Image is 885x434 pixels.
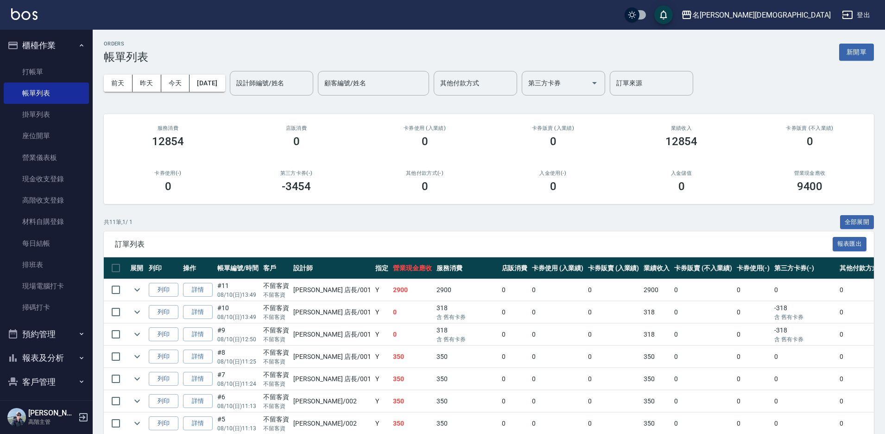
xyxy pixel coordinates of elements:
[215,279,261,301] td: #11
[291,301,373,323] td: [PERSON_NAME] 店長 /001
[183,283,213,297] a: 詳情
[4,190,89,211] a: 高階收支登錄
[149,350,178,364] button: 列印
[291,324,373,345] td: [PERSON_NAME] 店長 /001
[4,147,89,168] a: 營業儀表板
[391,390,434,412] td: 350
[373,301,391,323] td: Y
[586,324,642,345] td: 0
[217,357,259,366] p: 08/10 (日) 11:25
[217,424,259,433] p: 08/10 (日) 11:13
[500,125,606,131] h2: 卡券販賣 (入業績)
[499,324,530,345] td: 0
[550,135,556,148] h3: 0
[530,301,586,323] td: 0
[263,402,289,410] p: 不留客資
[165,180,171,193] h3: 0
[130,416,144,430] button: expand row
[243,170,349,176] h2: 第三方卡券(-)
[734,346,772,368] td: 0
[130,350,144,364] button: expand row
[293,135,300,148] h3: 0
[183,327,213,342] a: 詳情
[499,301,530,323] td: 0
[28,418,76,426] p: 高階主管
[149,283,178,297] button: 列印
[263,303,289,313] div: 不留客資
[263,291,289,299] p: 不留客資
[4,370,89,394] button: 客戶管理
[261,257,291,279] th: 客戶
[628,170,734,176] h2: 入金儲值
[530,257,586,279] th: 卡券使用 (入業績)
[550,180,556,193] h3: 0
[217,313,259,321] p: 08/10 (日) 13:49
[641,390,672,412] td: 350
[839,44,874,61] button: 新開單
[672,324,734,345] td: 0
[586,301,642,323] td: 0
[4,297,89,318] a: 掃碼打卡
[734,301,772,323] td: 0
[434,324,499,345] td: 318
[434,257,499,279] th: 服務消費
[587,76,602,90] button: Open
[183,305,213,319] a: 詳情
[434,390,499,412] td: 350
[4,104,89,125] a: 掛單列表
[130,394,144,408] button: expand row
[586,390,642,412] td: 0
[4,168,89,190] a: 現金收支登錄
[499,346,530,368] td: 0
[530,368,586,390] td: 0
[149,305,178,319] button: 列印
[263,325,289,335] div: 不留客資
[772,301,837,323] td: -318
[4,346,89,370] button: 報表及分析
[263,281,289,291] div: 不留客資
[500,170,606,176] h2: 入金使用(-)
[217,291,259,299] p: 08/10 (日) 13:49
[641,368,672,390] td: 350
[839,47,874,56] a: 新開單
[372,125,478,131] h2: 卡券使用 (入業績)
[263,357,289,366] p: 不留客資
[149,372,178,386] button: 列印
[373,390,391,412] td: Y
[772,279,837,301] td: 0
[11,8,38,20] img: Logo
[530,324,586,345] td: 0
[772,390,837,412] td: 0
[7,408,26,427] img: Person
[641,346,672,368] td: 350
[641,324,672,345] td: 318
[672,279,734,301] td: 0
[215,390,261,412] td: #6
[4,233,89,254] a: 每日結帳
[4,275,89,297] a: 現場電腦打卡
[130,372,144,386] button: expand row
[678,180,685,193] h3: 0
[291,279,373,301] td: [PERSON_NAME] 店長 /001
[146,257,181,279] th: 列印
[499,279,530,301] td: 0
[672,301,734,323] td: 0
[628,125,734,131] h2: 業績收入
[373,279,391,301] td: Y
[104,41,148,47] h2: ORDERS
[104,75,133,92] button: 前天
[530,346,586,368] td: 0
[840,215,874,230] button: 全部展開
[263,348,289,357] div: 不留客資
[838,6,874,24] button: 登出
[434,301,499,323] td: 318
[692,9,831,21] div: 名[PERSON_NAME][DEMOGRAPHIC_DATA]
[372,170,478,176] h2: 其他付款方式(-)
[4,33,89,57] button: 櫃檯作業
[677,6,834,25] button: 名[PERSON_NAME][DEMOGRAPHIC_DATA]
[128,257,146,279] th: 展開
[665,135,698,148] h3: 12854
[422,135,428,148] h3: 0
[373,346,391,368] td: Y
[4,211,89,232] a: 材料自購登錄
